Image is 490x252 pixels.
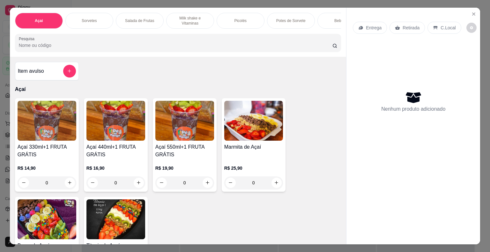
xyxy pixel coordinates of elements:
[82,18,97,23] p: Sorvetes
[18,143,76,159] h4: Açaí 330ml+1 FRUTA GRÁTIS
[334,18,348,23] p: Bebidas
[86,143,145,159] h4: Açaí 440ml+1 FRUTA GRÁTIS
[15,85,341,93] p: Açaí
[18,165,76,171] p: R$ 14,90
[86,199,145,239] img: product-image
[19,42,332,48] input: Pesquisa
[381,105,445,113] p: Nenhum produto adicionado
[86,242,145,249] h4: Titanic de Açaí
[18,101,76,141] img: product-image
[86,101,145,141] img: product-image
[155,101,214,141] img: product-image
[366,25,382,31] p: Entrega
[86,165,145,171] p: R$ 16,90
[18,67,44,75] h4: Item avulso
[172,16,209,26] p: Milk shake e Vitaminas
[18,199,76,239] img: product-image
[403,25,419,31] p: Retirada
[19,36,37,41] label: Pesquisa
[125,18,154,23] p: Salada de Frutas
[155,143,214,159] h4: Açaí 550ml+1 FRUTA GRÁTIS
[466,23,477,33] button: decrease-product-quantity
[155,165,214,171] p: R$ 19,90
[234,18,247,23] p: Picolés
[441,25,456,31] p: C.Local
[224,143,283,151] h4: Marmita de Açaí
[35,18,43,23] p: Açaí
[224,165,283,171] p: R$ 25,90
[63,65,76,78] button: add-separate-item
[18,242,76,249] h4: Barca de Açaí
[224,101,283,141] img: product-image
[469,9,479,19] button: Close
[276,18,306,23] p: Potes de Sorvete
